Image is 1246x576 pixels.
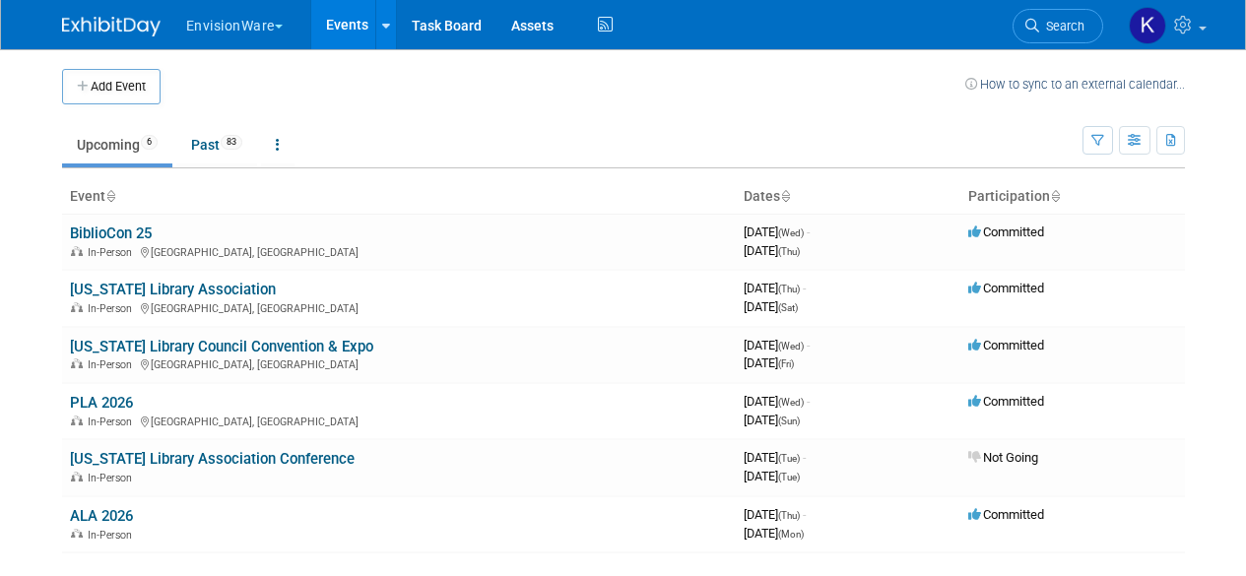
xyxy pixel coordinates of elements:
span: In-Person [88,358,138,371]
img: In-Person Event [71,529,83,539]
span: [DATE] [744,450,806,465]
span: (Sat) [778,302,798,313]
th: Dates [736,180,960,214]
span: - [803,507,806,522]
a: Sort by Start Date [780,188,790,204]
img: In-Person Event [71,358,83,368]
span: [DATE] [744,413,800,427]
div: [GEOGRAPHIC_DATA], [GEOGRAPHIC_DATA] [70,243,728,259]
span: (Thu) [778,246,800,257]
a: Upcoming6 [62,126,172,163]
span: (Tue) [778,472,800,482]
span: [DATE] [744,224,810,239]
div: [GEOGRAPHIC_DATA], [GEOGRAPHIC_DATA] [70,355,728,371]
a: [US_STATE] Library Association Conference [70,450,355,468]
a: Past83 [176,126,257,163]
span: Committed [968,281,1044,295]
img: In-Person Event [71,472,83,481]
span: [DATE] [744,507,806,522]
span: - [803,450,806,465]
span: Not Going [968,450,1038,465]
span: - [803,281,806,295]
a: [US_STATE] Library Association [70,281,276,298]
span: (Thu) [778,284,800,294]
span: (Sun) [778,416,800,426]
span: - [807,394,810,409]
span: [DATE] [744,243,800,258]
span: (Fri) [778,358,794,369]
div: [GEOGRAPHIC_DATA], [GEOGRAPHIC_DATA] [70,413,728,428]
span: [DATE] [744,355,794,370]
span: (Thu) [778,510,800,521]
span: - [807,224,810,239]
a: Search [1013,9,1103,43]
div: [GEOGRAPHIC_DATA], [GEOGRAPHIC_DATA] [70,299,728,315]
span: In-Person [88,416,138,428]
span: In-Person [88,246,138,259]
span: [DATE] [744,299,798,314]
span: (Wed) [778,341,804,352]
span: Committed [968,224,1044,239]
span: - [807,338,810,352]
span: Committed [968,394,1044,409]
span: Search [1039,19,1084,33]
a: [US_STATE] Library Council Convention & Expo [70,338,373,355]
span: [DATE] [744,526,804,541]
img: In-Person Event [71,246,83,256]
img: Kathryn Spier-Miller [1129,7,1166,44]
span: [DATE] [744,394,810,409]
a: How to sync to an external calendar... [965,77,1185,92]
th: Event [62,180,736,214]
span: In-Person [88,472,138,484]
img: In-Person Event [71,416,83,425]
span: Committed [968,338,1044,352]
a: ALA 2026 [70,507,133,525]
span: In-Person [88,529,138,542]
span: 83 [221,135,242,150]
img: ExhibitDay [62,17,161,36]
a: Sort by Participation Type [1050,188,1060,204]
span: 6 [141,135,158,150]
a: Sort by Event Name [105,188,115,204]
a: PLA 2026 [70,394,133,412]
button: Add Event [62,69,161,104]
a: BiblioCon 25 [70,224,152,242]
span: (Wed) [778,397,804,408]
span: [DATE] [744,281,806,295]
span: [DATE] [744,338,810,352]
span: In-Person [88,302,138,315]
span: [DATE] [744,469,800,483]
span: (Tue) [778,453,800,464]
span: Committed [968,507,1044,522]
th: Participation [960,180,1185,214]
span: (Wed) [778,227,804,238]
img: In-Person Event [71,302,83,312]
span: (Mon) [778,529,804,540]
